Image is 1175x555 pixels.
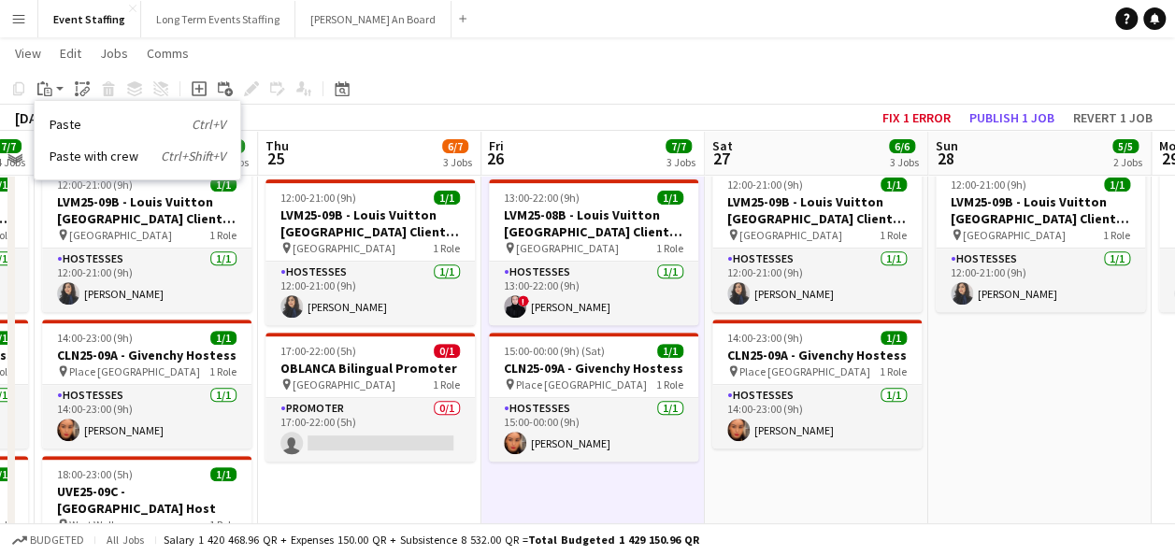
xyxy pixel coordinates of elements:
[433,241,460,255] span: 1 Role
[1104,178,1130,192] span: 1/1
[712,385,922,448] app-card-role: Hostesses1/114:00-23:00 (9h)[PERSON_NAME]
[57,467,133,481] span: 18:00-23:00 (5h)
[147,45,189,62] span: Comms
[889,139,915,153] span: 6/6
[880,228,907,242] span: 1 Role
[1113,155,1142,169] div: 2 Jobs
[434,344,460,358] span: 0/1
[265,179,475,325] app-job-card: 12:00-21:00 (9h)1/1LVM25-09B - Louis Vuitton [GEOGRAPHIC_DATA] Client Advisor [GEOGRAPHIC_DATA]1 ...
[280,191,356,205] span: 12:00-21:00 (9h)
[712,249,922,312] app-card-role: Hostesses1/112:00-21:00 (9h)[PERSON_NAME]
[209,364,236,378] span: 1 Role
[50,116,225,133] a: Paste
[936,249,1145,312] app-card-role: Hostesses1/112:00-21:00 (9h)[PERSON_NAME]
[489,179,698,325] app-job-card: 13:00-22:00 (9h)1/1LVM25-08B - Louis Vuitton [GEOGRAPHIC_DATA] Client Advisor [GEOGRAPHIC_DATA]1 ...
[42,320,251,448] div: 14:00-23:00 (9h)1/1CLN25-09A - Givenchy Hostess Place [GEOGRAPHIC_DATA]1 RoleHostesses1/114:00-23...
[712,137,733,154] span: Sat
[280,344,356,358] span: 17:00-22:00 (5h)
[42,193,251,227] h3: LVM25-09B - Louis Vuitton [GEOGRAPHIC_DATA] Client Advisor
[42,249,251,312] app-card-role: Hostesses1/112:00-21:00 (9h)[PERSON_NAME]
[442,139,468,153] span: 6/7
[433,377,460,391] span: 1 Role
[42,166,251,312] app-job-card: 12:00-21:00 (9h)1/1LVM25-09B - Louis Vuitton [GEOGRAPHIC_DATA] Client Advisor [GEOGRAPHIC_DATA]1 ...
[666,155,695,169] div: 3 Jobs
[15,45,41,62] span: View
[100,45,128,62] span: Jobs
[712,193,922,227] h3: LVM25-09B - Louis Vuitton [GEOGRAPHIC_DATA] Client Advisor
[727,331,803,345] span: 14:00-23:00 (9h)
[209,518,236,532] span: 1 Role
[933,148,958,169] span: 28
[489,262,698,325] app-card-role: Hostesses1/113:00-22:00 (9h)![PERSON_NAME]
[164,533,699,547] div: Salary 1 420 468.96 QR + Expenses 150.00 QR + Subsistence 8 532.00 QR =
[210,178,236,192] span: 1/1
[93,41,136,65] a: Jobs
[210,331,236,345] span: 1/1
[69,364,200,378] span: Place [GEOGRAPHIC_DATA]
[263,148,289,169] span: 25
[265,360,475,377] h3: OBLANCA Bilingual Promoter
[881,178,907,192] span: 1/1
[516,377,647,391] span: Place [GEOGRAPHIC_DATA]
[209,228,236,242] span: 1 Role
[15,108,58,127] div: [DATE]
[712,320,922,448] app-job-card: 14:00-23:00 (9h)1/1CLN25-09A - Givenchy Hostess Place [GEOGRAPHIC_DATA]1 RoleHostesses1/114:00-23...
[516,241,619,255] span: [GEOGRAPHIC_DATA]
[962,106,1062,130] button: Publish 1 job
[42,483,251,517] h3: UVE25-09C - [GEOGRAPHIC_DATA] Host
[528,533,699,547] span: Total Budgeted 1 429 150.96 QR
[666,139,692,153] span: 7/7
[161,148,225,164] i: Ctrl+Shift+V
[434,191,460,205] span: 1/1
[712,166,922,312] app-job-card: 12:00-21:00 (9h)1/1LVM25-09B - Louis Vuitton [GEOGRAPHIC_DATA] Client Advisor [GEOGRAPHIC_DATA]1 ...
[30,534,84,547] span: Budgeted
[709,148,733,169] span: 27
[38,1,141,37] button: Event Staffing
[103,533,148,547] span: All jobs
[739,228,842,242] span: [GEOGRAPHIC_DATA]
[936,193,1145,227] h3: LVM25-09B - Louis Vuitton [GEOGRAPHIC_DATA] Client Advisor
[657,344,683,358] span: 1/1
[265,262,475,325] app-card-role: Hostesses1/112:00-21:00 (9h)[PERSON_NAME]
[443,155,472,169] div: 3 Jobs
[9,530,87,550] button: Budgeted
[1103,228,1130,242] span: 1 Role
[141,1,295,37] button: Long Term Events Staffing
[60,45,81,62] span: Edit
[42,347,251,363] h3: CLN25-09A - Givenchy Hostess
[69,228,172,242] span: [GEOGRAPHIC_DATA]
[42,385,251,448] app-card-role: Hostesses1/114:00-23:00 (9h)[PERSON_NAME]
[69,518,117,532] span: West Walk
[265,333,475,462] app-job-card: 17:00-22:00 (5h)0/1OBLANCA Bilingual Promoter [GEOGRAPHIC_DATA]1 RolePromoter0/117:00-22:00 (5h)
[518,295,529,306] span: !
[265,398,475,462] app-card-role: Promoter0/117:00-22:00 (5h)
[192,116,225,133] i: Ctrl+V
[936,166,1145,312] div: 12:00-21:00 (9h)1/1LVM25-09B - Louis Vuitton [GEOGRAPHIC_DATA] Client Advisor [GEOGRAPHIC_DATA]1 ...
[57,331,133,345] span: 14:00-23:00 (9h)
[656,377,683,391] span: 1 Role
[890,155,919,169] div: 3 Jobs
[504,191,580,205] span: 13:00-22:00 (9h)
[7,41,49,65] a: View
[875,106,958,130] button: Fix 1 error
[881,331,907,345] span: 1/1
[295,1,451,37] button: [PERSON_NAME] An Board
[1112,139,1139,153] span: 5/5
[657,191,683,205] span: 1/1
[486,148,504,169] span: 26
[57,178,133,192] span: 12:00-21:00 (9h)
[293,241,395,255] span: [GEOGRAPHIC_DATA]
[739,364,870,378] span: Place [GEOGRAPHIC_DATA]
[489,206,698,240] h3: LVM25-08B - Louis Vuitton [GEOGRAPHIC_DATA] Client Advisor
[727,178,803,192] span: 12:00-21:00 (9h)
[489,333,698,462] app-job-card: 15:00-00:00 (9h) (Sat)1/1CLN25-09A - Givenchy Hostess Place [GEOGRAPHIC_DATA]1 RoleHostesses1/115...
[489,137,504,154] span: Fri
[265,137,289,154] span: Thu
[880,364,907,378] span: 1 Role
